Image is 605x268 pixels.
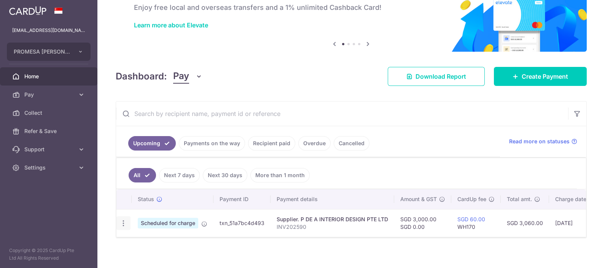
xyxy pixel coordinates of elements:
[213,209,271,237] td: txn_51a7bc4d493
[24,164,75,171] span: Settings
[24,109,75,117] span: Collect
[400,195,437,203] span: Amount & GST
[509,138,570,145] span: Read more on statuses
[138,195,154,203] span: Status
[277,216,388,223] div: Supplier. P DE A INTERIOR DESIGN PTE LTD
[494,67,587,86] a: Create Payment
[138,218,198,228] span: Scheduled for charge
[451,209,501,237] td: WH170
[7,43,91,61] button: PROMESA [PERSON_NAME] PTE. LTD.
[179,136,245,151] a: Payments on the way
[159,168,200,182] a: Next 7 days
[298,136,331,151] a: Overdue
[509,138,577,145] a: Read more on statuses
[116,101,568,126] input: Search by recipient name, payment id or reference
[248,136,295,151] a: Recipient paid
[501,209,549,237] td: SGD 3,060.00
[250,168,310,182] a: More than 1 month
[128,136,176,151] a: Upcoming
[134,3,568,12] h6: Enjoy free local and overseas transfers and a 1% unlimited Cashback Card!
[549,209,601,237] td: [DATE]
[24,146,75,153] span: Support
[173,69,189,84] span: Pay
[213,189,271,209] th: Payment ID
[271,189,394,209] th: Payment details
[24,127,75,135] span: Refer & Save
[277,223,388,231] p: INV202590
[116,70,167,83] h4: Dashboard:
[14,48,70,56] span: PROMESA [PERSON_NAME] PTE. LTD.
[555,195,586,203] span: Charge date
[129,168,156,182] a: All
[24,91,75,98] span: Pay
[457,216,485,222] a: SGD 60.00
[134,21,208,29] a: Learn more about Elevate
[457,195,486,203] span: CardUp fee
[24,73,75,80] span: Home
[334,136,369,151] a: Cancelled
[173,69,202,84] button: Pay
[9,6,46,15] img: CardUp
[203,168,247,182] a: Next 30 days
[416,72,466,81] span: Download Report
[522,72,568,81] span: Create Payment
[12,27,85,34] p: [EMAIL_ADDRESS][DOMAIN_NAME]
[388,67,485,86] a: Download Report
[17,5,33,12] span: Help
[394,209,451,237] td: SGD 3,000.00 SGD 0.00
[507,195,532,203] span: Total amt.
